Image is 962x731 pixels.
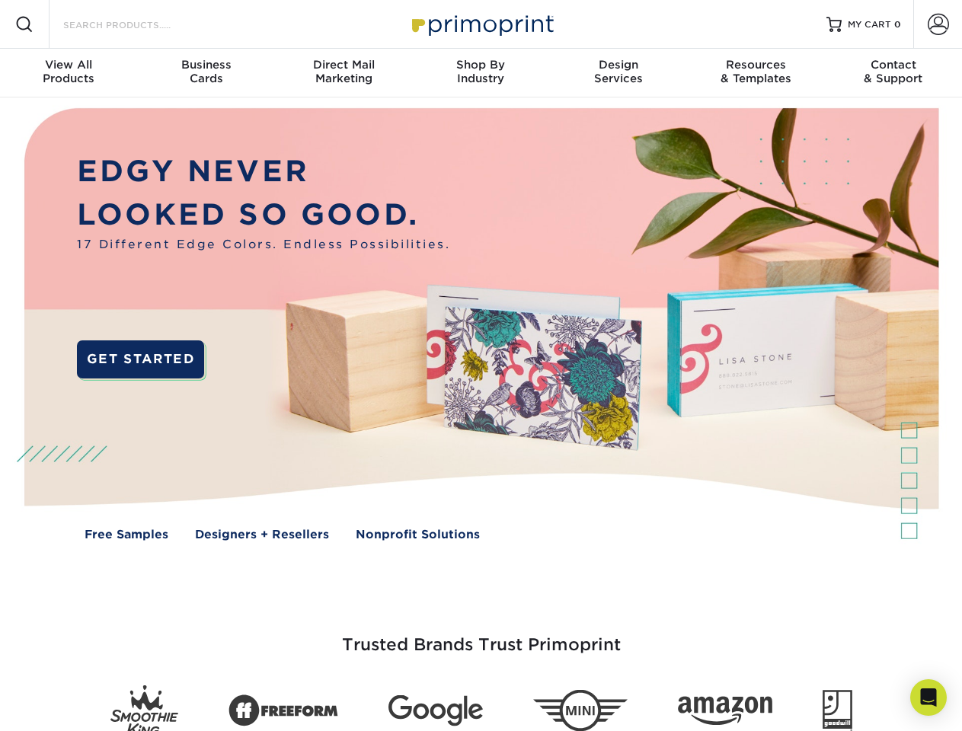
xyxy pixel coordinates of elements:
p: LOOKED SO GOOD. [77,193,450,237]
a: Designers + Resellers [195,526,329,544]
span: 0 [894,19,901,30]
div: Industry [412,58,549,85]
a: Contact& Support [825,49,962,97]
div: Services [550,58,687,85]
a: Resources& Templates [687,49,824,97]
img: Primoprint [405,8,558,40]
span: Direct Mail [275,58,412,72]
a: BusinessCards [137,49,274,97]
div: Marketing [275,58,412,85]
span: Business [137,58,274,72]
span: Design [550,58,687,72]
span: Contact [825,58,962,72]
input: SEARCH PRODUCTS..... [62,15,210,34]
div: Cards [137,58,274,85]
a: Nonprofit Solutions [356,526,480,544]
img: Goodwill [823,690,852,731]
a: Shop ByIndustry [412,49,549,97]
p: EDGY NEVER [77,150,450,193]
img: Google [388,695,483,726]
div: & Support [825,58,962,85]
span: 17 Different Edge Colors. Endless Possibilities. [77,236,450,254]
h3: Trusted Brands Trust Primoprint [36,599,927,673]
span: MY CART [848,18,891,31]
a: Direct MailMarketing [275,49,412,97]
div: Open Intercom Messenger [910,679,947,716]
a: Free Samples [85,526,168,544]
a: DesignServices [550,49,687,97]
div: & Templates [687,58,824,85]
span: Shop By [412,58,549,72]
img: Amazon [678,697,772,726]
a: GET STARTED [77,340,204,378]
span: Resources [687,58,824,72]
